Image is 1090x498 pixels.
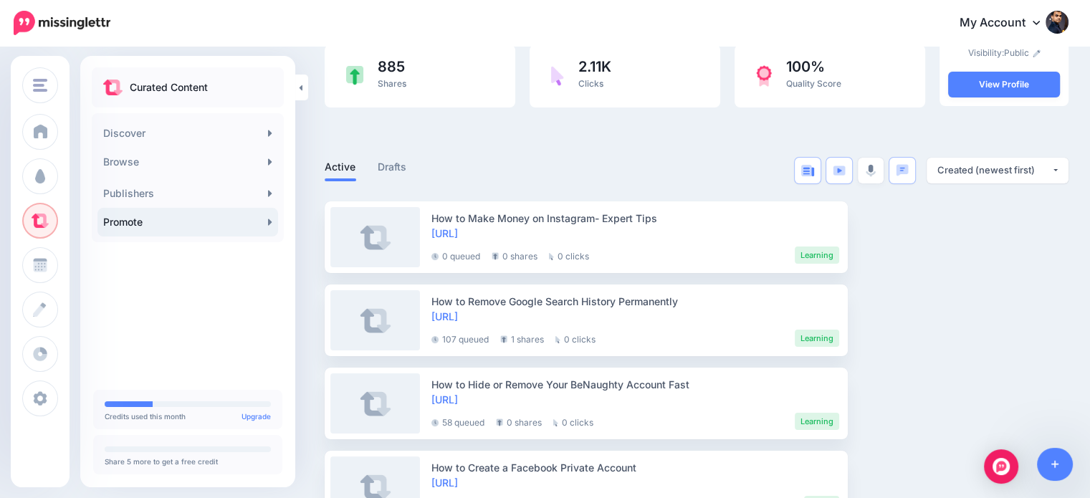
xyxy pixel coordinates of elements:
li: 1 shares [500,330,544,347]
img: clock-grey-darker.png [431,253,439,260]
span: 2.11K [578,59,611,74]
a: [URL] [431,393,458,406]
span: 885 [378,59,406,74]
li: Learning [795,246,839,264]
img: share-green.png [346,66,363,85]
img: website_grey.svg [23,37,34,49]
img: prize-red.png [756,65,772,87]
span: 100% [786,59,841,74]
div: v 4.0.25 [40,23,70,34]
div: How to Hide or Remove Your BeNaughty Account Fast [431,377,839,392]
a: View Profile [948,72,1060,97]
img: microphone-grey.png [866,164,876,177]
span: Shares [378,78,406,89]
img: share-grey.png [492,252,499,260]
li: Learning [795,413,839,430]
img: tab_keywords_by_traffic_grey.svg [143,83,154,95]
img: pointer-purple.png [551,66,564,86]
img: pointer-grey.png [549,253,554,260]
div: How to Make Money on Instagram- Expert Tips [431,211,839,226]
li: Learning [795,330,839,347]
a: My Account [945,6,1069,41]
li: 0 clicks [549,246,589,264]
img: share-grey.png [496,418,503,426]
div: How to Create a Facebook Private Account [431,460,839,475]
img: clock-grey-darker.png [431,336,439,343]
button: Created (newest first) [927,158,1069,183]
p: Curated Content [130,79,208,96]
a: Publishers [97,179,278,208]
li: 58 queued [431,413,484,430]
p: Visibility: [948,46,1060,60]
li: 0 shares [496,413,542,430]
img: chat-square-blue.png [896,164,909,176]
a: Discover [97,119,278,148]
div: How to Remove Google Search History Permanently [431,294,839,309]
div: Created (newest first) [937,163,1051,177]
div: Open Intercom Messenger [984,449,1018,484]
li: 0 clicks [555,330,596,347]
img: article-blue.png [801,165,814,176]
a: [URL] [431,477,458,489]
img: menu.png [33,79,47,92]
li: 0 clicks [553,413,593,430]
div: Domain Overview [54,85,128,94]
li: 0 shares [492,246,537,264]
img: curate.png [103,80,123,95]
li: 0 queued [431,246,480,264]
a: [URL] [431,227,458,239]
li: 107 queued [431,330,489,347]
a: Drafts [378,158,407,176]
img: Missinglettr [14,11,110,35]
img: pencil.png [1033,49,1041,57]
div: Keywords by Traffic [158,85,242,94]
div: Domain: [DOMAIN_NAME] [37,37,158,49]
img: pointer-grey.png [553,419,558,426]
a: [URL] [431,310,458,322]
img: share-grey.png [500,335,507,343]
span: Clicks [578,78,603,89]
a: Public [1004,47,1041,58]
a: Promote [97,208,278,236]
img: tab_domain_overview_orange.svg [39,83,50,95]
img: pointer-grey.png [555,336,560,343]
img: video-blue.png [833,166,846,176]
a: Active [325,158,356,176]
img: clock-grey-darker.png [431,419,439,426]
span: Quality Score [786,78,841,89]
img: logo_orange.svg [23,23,34,34]
a: Browse [97,148,278,176]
